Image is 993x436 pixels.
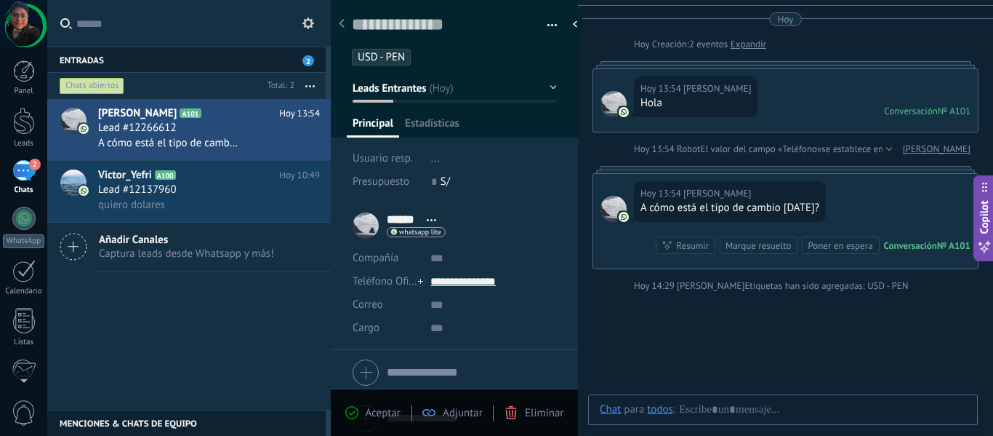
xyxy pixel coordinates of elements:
[619,212,629,222] img: com.amocrm.amocrmwa.svg
[640,96,751,111] div: Hola
[683,82,751,96] span: yanina
[731,37,766,52] a: Expandir
[353,274,428,288] span: Teléfono Oficina
[294,73,326,99] button: Más
[353,298,383,312] span: Correo
[640,82,683,96] div: Hoy 13:54
[744,279,908,293] span: Etiquetas han sido agregadas: USD - PEN
[568,13,582,35] div: Ocultar
[443,406,483,420] span: Adjuntar
[353,116,393,138] span: Principal
[676,239,709,253] div: Resumir
[353,317,419,340] div: Cargo
[525,406,563,420] span: Eliminar
[624,403,644,417] span: para
[79,124,89,134] img: icon
[262,79,294,93] div: Total: 2
[3,87,45,96] div: Panel
[98,183,177,197] span: Lead #12137960
[619,107,629,117] img: com.amocrm.amocrmwa.svg
[677,280,744,292] span: Victor Pacori
[98,168,152,183] span: Victor_Yefri
[399,229,441,236] span: whatsapp lite
[977,200,992,234] span: Copilot
[99,247,274,261] span: Captura leads desde Whatsapp y más!
[640,201,819,215] div: A cómo está el tipo de cambio [DATE]?
[647,403,672,416] div: todos
[3,287,45,296] div: Calendario
[640,186,683,201] div: Hoy 13:54
[884,105,938,117] div: Conversación
[180,108,201,118] span: A101
[47,47,326,73] div: Entradas
[366,406,401,420] span: Aceptar
[600,196,627,222] span: yanina
[353,175,409,189] span: Presupuesto
[29,159,41,170] span: 2
[99,233,274,247] span: Añadir Canales
[634,37,652,52] div: Hoy
[405,116,459,138] span: Estadísticas
[98,136,240,150] span: A cómo está el tipo de cambio [DATE]?
[60,77,124,95] div: Chats abiertos
[778,12,794,26] div: Hoy
[3,234,44,248] div: WhatsApp
[600,91,627,117] span: yanina
[634,279,677,293] div: Hoy 14:29
[353,147,420,170] div: Usuario resp.
[155,170,176,180] span: A100
[884,239,937,252] div: Conversación
[3,338,45,347] div: Listas
[98,106,177,121] span: [PERSON_NAME]
[98,121,177,135] span: Lead #12266612
[701,142,822,156] span: El valor del campo «Teléfono»
[441,175,450,189] span: S/
[3,186,45,195] div: Chats
[353,151,413,165] span: Usuario resp.
[279,106,320,121] span: Hoy 13:54
[903,142,970,156] a: [PERSON_NAME]
[302,55,314,66] span: 2
[3,139,45,148] div: Leads
[808,239,872,253] div: Poner en espera
[79,186,89,196] img: icon
[353,170,420,194] div: Presupuesto
[673,403,675,417] span: :
[634,37,766,52] div: Creación:
[677,143,700,155] span: Robot
[938,105,970,117] div: № A101
[683,186,751,201] span: yanina
[98,198,165,212] span: quiero dolares
[279,168,320,183] span: Hoy 10:49
[47,99,331,160] a: avataricon[PERSON_NAME]A101Hoy 13:54Lead #12266612A cómo está el tipo de cambio [DATE]?
[358,50,405,64] span: USD - PEN
[431,151,440,165] span: ...
[47,161,331,222] a: avatariconVictor_YefriA100Hoy 10:49Lead #12137960quiero dolares
[353,247,419,270] div: Compañía
[353,322,379,333] span: Cargo
[634,142,677,156] div: Hoy 13:54
[821,142,970,156] span: se establece en «[PHONE_NUMBER]»
[47,410,326,436] div: Menciones & Chats de equipo
[725,239,791,253] div: Marque resuelto
[353,270,419,293] button: Teléfono Oficina
[689,37,728,52] span: 2 eventos
[353,293,383,317] button: Correo
[937,239,970,252] div: № A101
